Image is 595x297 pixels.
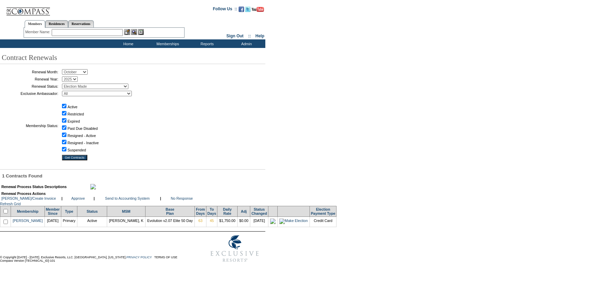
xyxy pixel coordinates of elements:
[67,134,96,138] label: Resigned - Active
[138,29,144,35] img: Reservations
[145,216,194,227] td: Evolution v2.07 Elite 50 Day
[67,126,98,131] label: Past Due Disabled
[90,184,96,189] img: maximize.gif
[160,196,161,200] b: |
[245,7,251,12] img: Follow us on Twitter
[62,155,87,160] input: Get Contracts
[67,148,86,152] label: Suspended
[67,119,80,123] label: Expired
[248,34,251,38] span: ::
[270,219,276,224] img: icon_electionmade.gif
[195,216,206,227] td: 63
[237,216,250,227] td: $0.00
[250,216,268,227] td: [DATE]
[2,210,9,214] span: Select/Deselect All
[61,216,77,227] td: Primary
[107,216,145,227] td: [PERSON_NAME], K
[71,196,85,200] a: Approve
[17,209,38,213] a: Membership
[67,141,99,145] label: Resigned - Inactive
[68,20,94,27] a: Reservations
[207,207,216,215] a: ToDays
[223,207,231,215] a: DailyRate
[206,216,217,227] td: 45
[2,76,58,82] td: Renewal Year:
[2,91,58,96] td: Exclusive Ambassador:
[187,39,226,48] td: Reports
[226,34,243,38] a: Sign Out
[2,69,58,75] td: Renewal Month:
[251,207,267,215] a: StatusChanged
[255,34,264,38] a: Help
[2,84,58,89] td: Renewal Status:
[217,216,237,227] td: $1,750.00
[311,207,335,215] a: ElectionPayment Type
[213,6,237,14] td: Follow Us ::
[196,207,205,215] a: FromDays
[124,29,130,35] img: b_edit.gif
[226,39,265,48] td: Admin
[2,98,58,153] td: Membership Status:
[1,191,46,196] b: Renewal Process Actions
[13,219,43,223] a: [PERSON_NAME]
[241,209,246,213] a: Adj
[77,216,107,227] td: Active
[2,173,42,178] span: 1 Contracts Found
[45,20,68,27] a: Residences
[171,196,193,200] a: No Response
[154,256,178,259] a: TERMS OF USE
[6,2,50,16] img: Compass Home
[46,207,60,215] a: MemberSince
[252,7,264,12] img: Subscribe to our YouTube Channel
[147,39,187,48] td: Memberships
[108,39,147,48] td: Home
[1,196,56,200] a: [PERSON_NAME]/Create Invoice
[45,216,61,227] td: [DATE]
[279,219,308,224] img: Make Election
[87,209,98,213] a: Status
[239,9,244,13] a: Become our fan on Facebook
[105,196,150,200] a: Send to Accounting System
[131,29,137,35] img: View
[94,196,95,200] b: |
[252,9,264,13] a: Subscribe to our YouTube Channel
[67,105,77,109] label: Active
[67,112,84,116] label: Restricted
[239,7,244,12] img: Become our fan on Facebook
[62,196,63,200] b: |
[245,9,251,13] a: Follow us on Twitter
[166,207,174,215] a: BasePlan
[25,20,46,28] a: Members
[126,256,152,259] a: PRIVACY POLICY
[204,232,265,266] img: Exclusive Resorts
[309,216,336,227] td: Credit Card
[65,209,73,213] a: Type
[122,209,130,213] a: MSM
[1,185,67,189] b: Renewal Process Status Descriptions
[25,29,52,35] div: Member Name:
